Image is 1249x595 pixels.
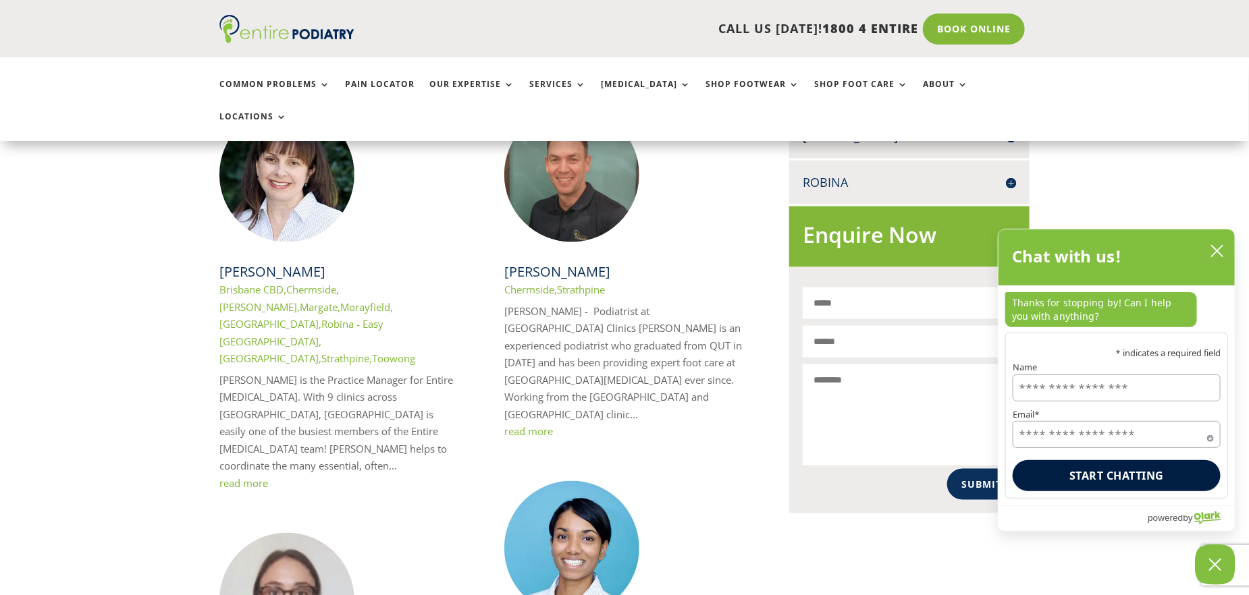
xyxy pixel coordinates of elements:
[923,13,1025,45] a: Book Online
[1206,241,1228,261] button: close chatbox
[923,80,968,109] a: About
[947,469,1016,500] button: Submit
[557,283,605,296] a: Strathpine
[1184,509,1193,526] span: by
[1013,349,1221,358] p: * indicates a required field
[219,15,354,43] img: logo (1)
[529,80,586,109] a: Services
[1012,243,1122,270] h2: Chat with us!
[706,80,799,109] a: Shop Footwear
[504,262,610,281] a: [PERSON_NAME]
[803,220,1016,257] h2: Enquire Now
[219,317,319,331] a: [GEOGRAPHIC_DATA]
[504,303,745,424] p: [PERSON_NAME] - Podiatrist at [GEOGRAPHIC_DATA] Clinics [PERSON_NAME] is an experienced podiatris...
[219,317,383,348] a: Robina - Easy [GEOGRAPHIC_DATA]
[300,300,338,314] a: Margate
[1207,432,1214,439] span: Required field
[1013,374,1221,401] input: Name
[345,80,415,109] a: Pain Locator
[504,281,745,299] p: ,
[1005,292,1197,327] p: Thanks for stopping by! Can I help you with anything?
[1148,506,1235,531] a: Powered by Olark
[504,424,553,438] a: read more
[219,107,354,242] img: Anike Hope
[1013,460,1221,491] button: Start chatting
[429,80,514,109] a: Our Expertise
[219,283,284,296] a: Brisbane CBD
[822,20,918,36] span: 1800 4 ENTIRE
[998,229,1235,532] div: olark chatbox
[1195,544,1235,585] button: Close Chatbox
[601,80,691,109] a: [MEDICAL_DATA]
[504,107,639,242] img: Richard Langton
[1013,421,1221,448] input: Email
[504,283,554,296] a: Chermside
[1148,509,1183,526] span: powered
[219,476,268,490] a: read more
[219,372,460,475] p: [PERSON_NAME] is the Practice Manager for Entire [MEDICAL_DATA]. With 9 clinics across [GEOGRAPHI...
[286,283,336,296] a: Chermside
[1013,363,1221,372] label: Name
[219,80,330,109] a: Common Problems
[219,281,460,368] p: , , , , , , , , ,
[340,300,390,314] a: Morayfield
[219,262,325,281] a: [PERSON_NAME]
[1013,410,1221,419] label: Email*
[219,32,354,46] a: Entire Podiatry
[803,174,1016,191] h4: Robina
[219,351,319,365] a: [GEOGRAPHIC_DATA]
[999,285,1235,333] div: chat
[219,112,287,141] a: Locations
[219,300,297,314] a: [PERSON_NAME]
[372,351,415,365] a: Toowong
[406,20,918,38] p: CALL US [DATE]!
[321,351,369,365] a: Strathpine
[814,80,908,109] a: Shop Foot Care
